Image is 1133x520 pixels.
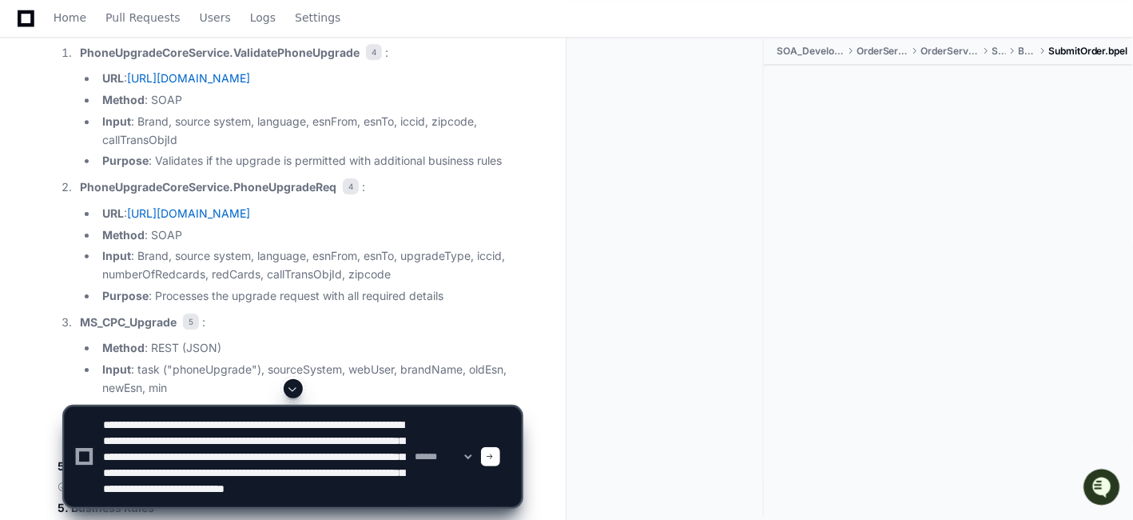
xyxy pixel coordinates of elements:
span: BPEL [1019,45,1036,58]
li: : SOAP [97,226,521,245]
p: : [80,178,521,197]
span: Pull Requests [105,13,180,22]
a: [URL][DOMAIN_NAME] [127,71,250,85]
span: SubmitOrder.bpel [1048,45,1128,58]
a: [URL][DOMAIN_NAME] [127,206,250,220]
li: : [97,205,521,223]
span: Home [54,13,86,22]
p: : [80,314,521,332]
li: : Brand, source system, language, esnFrom, esnTo, upgradeType, iccid, numberOfRedcards, redCards,... [97,247,521,284]
strong: Purpose [102,289,149,302]
strong: URL [102,71,124,85]
li: : task ("phoneUpgrade"), sourceSystem, webUser, brandName, oldEsn, newEsn, min [97,361,521,398]
li: : SOAP [97,91,521,110]
img: PlayerZero [16,16,48,48]
iframe: Open customer support [1082,467,1125,510]
strong: PhoneUpgradeCoreService.PhoneUpgradeReq [80,180,336,194]
div: Welcome [16,64,291,90]
span: Users [200,13,231,22]
span: Logs [250,13,276,22]
div: Start new chat [54,119,262,135]
span: Pylon [159,168,193,180]
strong: PhoneUpgradeCoreService.ValidatePhoneUpgrade [80,46,360,59]
div: We're offline, but we'll be back soon! [54,135,232,148]
p: : [80,44,521,62]
button: Start new chat [272,124,291,143]
strong: URL [102,206,124,220]
span: 4 [366,44,382,60]
li: : REST (JSON) [97,339,521,358]
span: SOA_Development [777,45,844,58]
strong: Input [102,114,131,128]
span: SOA [992,45,1006,58]
li: : Validates if the upgrade is permitted with additional business rules [97,152,521,170]
span: 4 [343,178,359,194]
strong: Method [102,228,145,242]
span: 5 [183,314,199,330]
li: : [97,70,521,88]
li: : Brand, source system, language, esnFrom, esnTo, iccid, zipcode, callTransObjId [97,113,521,150]
li: : Processes the upgrade request with all required details [97,287,521,306]
strong: Method [102,93,145,106]
strong: Input [102,249,131,262]
strong: Input [102,362,131,376]
strong: MS_CPC_Upgrade [80,315,177,329]
strong: Method [102,341,145,354]
span: OrderServices [857,45,908,58]
img: 1756235613930-3d25f9e4-fa56-45dd-b3ad-e072dfbd1548 [16,119,45,148]
strong: Purpose [102,154,149,167]
a: Powered byPylon [113,167,193,180]
span: Settings [295,13,340,22]
span: OrderServiceOS [920,45,979,58]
